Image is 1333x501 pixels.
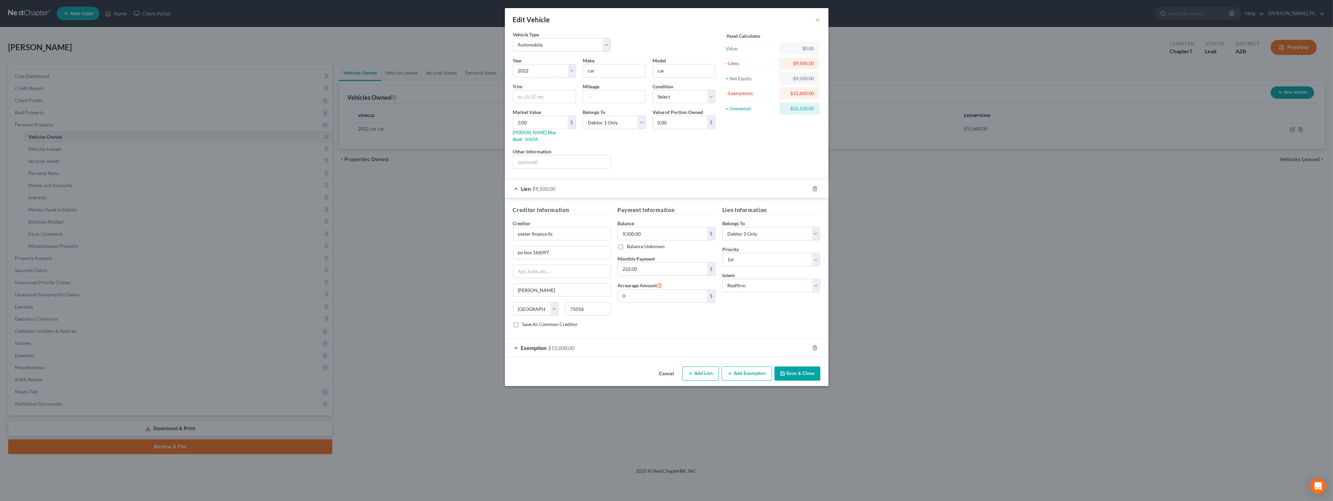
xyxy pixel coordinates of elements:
[568,116,576,129] div: $
[653,57,666,64] label: Model
[513,148,552,155] label: Other Information
[785,45,814,52] div: $0.00
[785,90,814,97] div: $15,600.00
[583,64,645,77] input: ex. Nissan
[726,75,777,82] div: = Net Equity
[617,220,634,227] label: Balance
[618,227,707,240] input: 0.00
[707,290,715,302] div: $
[627,243,665,250] label: Balance Unknown
[513,31,539,38] label: Vehicle Type
[513,246,611,259] input: Enter address...
[707,263,715,275] div: $
[722,206,820,214] h5: Lien Information
[653,116,707,129] input: 0.00
[583,90,645,103] input: --
[617,255,655,262] label: Monthly Payment
[617,281,662,289] label: Arrearage Amount
[513,116,568,129] input: 0.00
[618,263,707,275] input: 0.00
[565,302,611,316] input: Enter zip...
[533,185,556,192] span: $9,500.00
[548,345,575,351] span: $15,600.00
[513,15,550,24] div: Edit Vehicle
[513,109,541,116] label: Market Value
[726,90,777,97] div: - Exemptions
[726,45,777,52] div: Value
[513,227,611,240] input: Search creditor by name...
[653,83,673,90] label: Condition
[513,83,523,90] label: Trim
[722,220,745,226] span: Belongs To
[513,206,611,214] h5: Creditor Information
[513,57,522,64] label: Year
[726,60,777,67] div: - Liens
[722,246,739,252] span: Priority
[726,105,777,112] div: = Unexempt
[653,64,715,77] input: ex. Altima
[654,367,679,381] button: Cancel
[513,284,611,297] input: Enter city...
[653,109,703,116] label: Value of Portion Owned
[785,60,814,67] div: $9,500.00
[785,75,814,82] div: -$9,500.00
[707,116,715,129] div: $
[775,366,820,381] button: Save & Close
[1310,478,1326,494] div: Open Intercom Messenger
[525,136,538,142] a: NADA
[682,366,719,381] button: Add Lien
[816,16,820,24] button: ×
[513,220,531,226] span: Creditor
[617,206,716,214] h5: Payment Information
[726,32,761,39] label: Asset Calculator
[521,185,531,192] span: Lien
[513,155,611,168] input: (optional)
[785,105,814,112] div: -$25,100.00
[522,321,578,328] label: Save As Common Creditor
[583,83,599,90] label: Mileage
[583,109,605,115] span: Belongs To
[722,366,772,381] button: Add Exemption
[618,290,707,302] input: 0.00
[513,129,556,142] a: [PERSON_NAME] Blue Book
[521,345,547,351] span: Exemption
[513,90,576,103] input: ex. LS, LT, etc
[707,227,715,240] div: $
[513,265,611,278] input: Apt, Suite, etc...
[722,272,735,279] label: Intent
[583,58,595,63] span: Make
